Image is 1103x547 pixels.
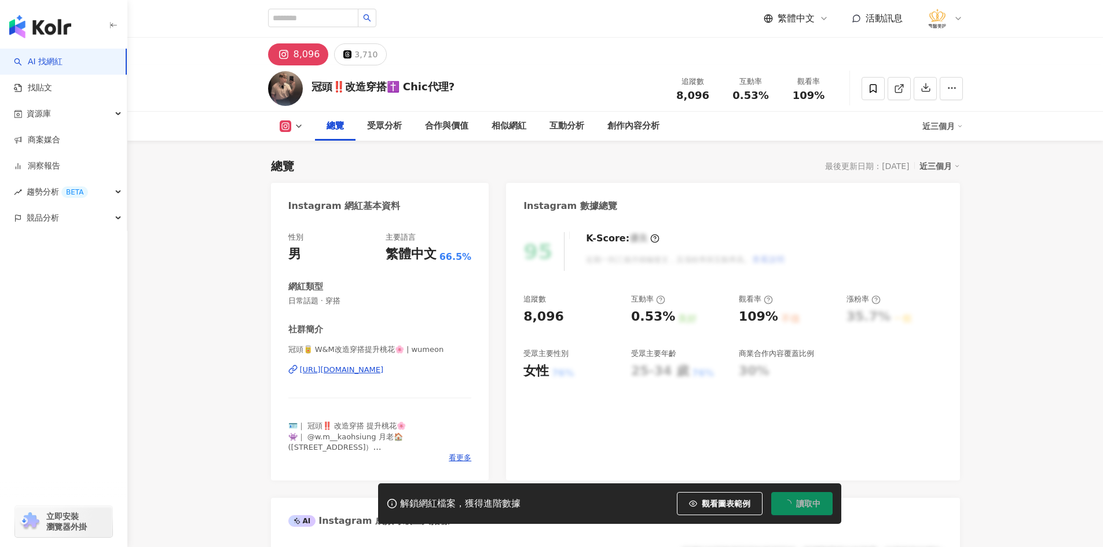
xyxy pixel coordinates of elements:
[19,512,41,531] img: chrome extension
[676,89,709,101] span: 8,096
[631,308,675,326] div: 0.53%
[288,232,303,243] div: 性別
[702,499,750,508] span: 觀看圖表範例
[439,251,472,263] span: 66.5%
[367,119,402,133] div: 受眾分析
[796,499,820,508] span: 讀取中
[300,365,384,375] div: [URL][DOMAIN_NAME]
[739,294,773,304] div: 觀看率
[739,348,814,359] div: 商業合作內容覆蓋比例
[523,200,617,212] div: Instagram 數據總覽
[14,134,60,146] a: 商案媒合
[288,421,406,483] span: 🪪｜ 冠頭‼️ 改造穿搭 提升桃花🌸 👾｜ @w.m__kaohsiung 月老🏠([STREET_ADDRESS]） 🧠｜MBTI : ENTJ 💊｜BEAUTY PLAYER代理人 📪｜合作...
[46,511,87,532] span: 立即安裝 瀏覽器外掛
[61,186,88,198] div: BETA
[607,119,659,133] div: 創作內容分析
[425,119,468,133] div: 合作與價值
[677,492,763,515] button: 觀看圖表範例
[631,294,665,304] div: 互動率
[386,245,437,263] div: 繁體中文
[288,365,472,375] a: [URL][DOMAIN_NAME]
[732,90,768,101] span: 0.53%
[523,308,564,326] div: 8,096
[492,119,526,133] div: 相似網紅
[288,245,301,263] div: 男
[27,101,51,127] span: 資源庫
[288,344,472,355] span: 冠頭🥫 W&M改造穿搭提升桃花🌸 | wumeon
[14,188,22,196] span: rise
[739,308,778,326] div: 109%
[919,159,960,174] div: 近三個月
[14,82,52,94] a: 找貼文
[631,348,676,359] div: 受眾主要年齡
[27,205,59,231] span: 競品分析
[9,15,71,38] img: logo
[27,179,88,205] span: 趨勢分析
[866,13,903,24] span: 活動訊息
[847,294,881,304] div: 漲粉率
[671,76,715,87] div: 追蹤數
[778,12,815,25] span: 繁體中文
[354,46,378,63] div: 3,710
[363,14,371,22] span: search
[288,281,323,293] div: 網紅類型
[523,294,546,304] div: 追蹤數
[787,76,831,87] div: 觀看率
[271,158,294,174] div: 總覽
[334,43,387,65] button: 3,710
[729,76,773,87] div: 互動率
[523,348,569,359] div: 受眾主要性別
[400,498,521,510] div: 解鎖網紅檔案，獲得進階數據
[386,232,416,243] div: 主要語言
[268,43,329,65] button: 8,096
[268,71,303,106] img: KOL Avatar
[294,46,320,63] div: 8,096
[288,296,472,306] span: 日常話題 · 穿搭
[586,232,659,245] div: K-Score :
[771,492,833,515] button: 讀取中
[793,90,825,101] span: 109%
[327,119,344,133] div: 總覽
[825,161,909,171] div: 最後更新日期：[DATE]
[783,500,791,508] span: loading
[549,119,584,133] div: 互動分析
[449,453,471,463] span: 看更多
[922,117,963,135] div: 近三個月
[312,79,455,94] div: 冠頭‼️改造穿搭✝️ Chic代理?
[15,506,112,537] a: chrome extension立即安裝 瀏覽器外掛
[288,200,401,212] div: Instagram 網紅基本資料
[14,160,60,172] a: 洞察報告
[14,56,63,68] a: searchAI 找網紅
[523,362,549,380] div: 女性
[926,8,948,30] img: %E6%B3%95%E5%96%AC%E9%86%AB%E7%BE%8E%E8%A8%BA%E6%89%80_LOGO%20.png
[288,324,323,336] div: 社群簡介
